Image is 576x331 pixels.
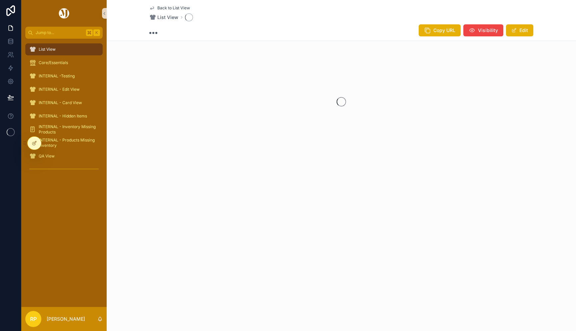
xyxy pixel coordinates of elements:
a: INTERNAL - Inventory Missing Products [25,123,103,135]
a: INTERNAL - Hidden Items [25,110,103,122]
span: INTERNAL -Testing [39,73,75,79]
span: RP [30,315,37,323]
span: Copy URL [433,27,455,34]
a: Back to List View [149,5,190,11]
a: Core/Essentials [25,57,103,69]
span: INTERNAL - Hidden Items [39,113,87,119]
span: Jump to... [36,30,83,35]
span: INTERNAL - Products Missing Inventory [39,137,96,148]
span: Visibility [478,27,498,34]
span: K [94,30,99,35]
a: QA View [25,150,103,162]
img: App logo [58,8,70,19]
a: INTERNAL - Products Missing Inventory [25,137,103,149]
button: Edit [506,24,533,36]
span: INTERNAL - Edit View [39,87,80,92]
span: INTERNAL - Card View [39,100,82,105]
span: Core/Essentials [39,60,68,65]
div: scrollable content [21,39,107,183]
button: Visibility [463,24,503,36]
a: INTERNAL -Testing [25,70,103,82]
span: QA View [39,153,55,159]
span: List View [39,47,56,52]
span: List View [157,14,178,21]
a: List View [25,43,103,55]
a: INTERNAL - Card View [25,97,103,109]
span: INTERNAL - Inventory Missing Products [39,124,96,135]
a: List View [149,14,178,21]
p: [PERSON_NAME] [47,316,85,322]
a: INTERNAL - Edit View [25,83,103,95]
button: Jump to...K [25,27,103,39]
span: Back to List View [157,5,190,11]
button: Copy URL [419,24,461,36]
